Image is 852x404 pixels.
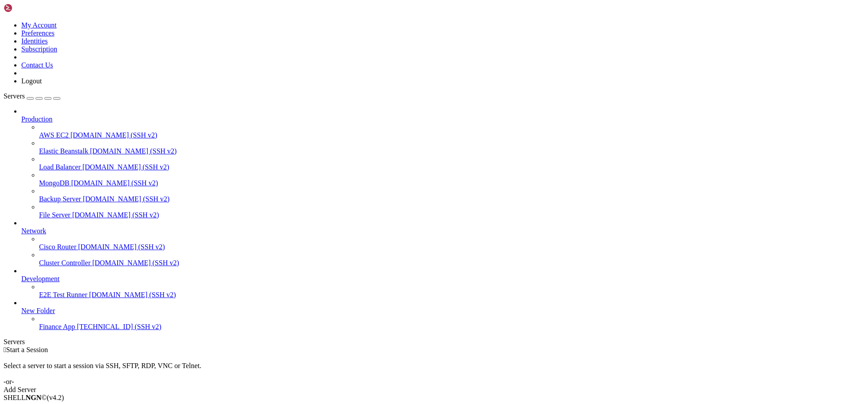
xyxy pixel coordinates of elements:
[39,251,848,267] li: Cluster Controller [DOMAIN_NAME] (SSH v2)
[47,394,64,401] span: 4.2.0
[21,227,848,235] a: Network
[39,243,848,251] a: Cisco Router [DOMAIN_NAME] (SSH v2)
[39,131,69,139] span: AWS EC2
[90,147,177,155] span: [DOMAIN_NAME] (SSH v2)
[21,21,57,29] a: My Account
[39,323,75,330] span: Finance App
[39,203,848,219] li: File Server [DOMAIN_NAME] (SSH v2)
[4,346,6,353] span: 
[21,275,59,282] span: Development
[39,195,848,203] a: Backup Server [DOMAIN_NAME] (SSH v2)
[39,211,71,219] span: File Server
[26,394,42,401] b: NGN
[4,4,55,12] img: Shellngn
[71,131,158,139] span: [DOMAIN_NAME] (SSH v2)
[21,37,48,45] a: Identities
[39,163,848,171] a: Load Balancer [DOMAIN_NAME] (SSH v2)
[39,195,81,203] span: Backup Server
[39,243,76,251] span: Cisco Router
[21,107,848,219] li: Production
[39,291,87,298] span: E2E Test Runner
[6,346,48,353] span: Start a Session
[39,155,848,171] li: Load Balancer [DOMAIN_NAME] (SSH v2)
[21,267,848,299] li: Development
[4,92,60,100] a: Servers
[71,179,158,187] span: [DOMAIN_NAME] (SSH v2)
[4,394,64,401] span: SHELL ©
[39,259,91,267] span: Cluster Controller
[21,45,57,53] a: Subscription
[39,179,69,187] span: MongoDB
[39,147,88,155] span: Elastic Beanstalk
[39,291,848,299] a: E2E Test Runner [DOMAIN_NAME] (SSH v2)
[21,29,55,37] a: Preferences
[4,92,25,100] span: Servers
[21,307,55,314] span: New Folder
[39,283,848,299] li: E2E Test Runner [DOMAIN_NAME] (SSH v2)
[39,187,848,203] li: Backup Server [DOMAIN_NAME] (SSH v2)
[72,211,159,219] span: [DOMAIN_NAME] (SSH v2)
[39,123,848,139] li: AWS EC2 [DOMAIN_NAME] (SSH v2)
[77,323,161,330] span: [TECHNICAL_ID] (SSH v2)
[39,163,81,171] span: Load Balancer
[39,211,848,219] a: File Server [DOMAIN_NAME] (SSH v2)
[21,227,46,235] span: Network
[39,131,848,139] a: AWS EC2 [DOMAIN_NAME] (SSH v2)
[39,147,848,155] a: Elastic Beanstalk [DOMAIN_NAME] (SSH v2)
[21,115,848,123] a: Production
[89,291,176,298] span: [DOMAIN_NAME] (SSH v2)
[39,171,848,187] li: MongoDB [DOMAIN_NAME] (SSH v2)
[92,259,179,267] span: [DOMAIN_NAME] (SSH v2)
[83,195,170,203] span: [DOMAIN_NAME] (SSH v2)
[39,139,848,155] li: Elastic Beanstalk [DOMAIN_NAME] (SSH v2)
[39,323,848,331] a: Finance App [TECHNICAL_ID] (SSH v2)
[4,354,848,386] div: Select a server to start a session via SSH, SFTP, RDP, VNC or Telnet. -or-
[78,243,165,251] span: [DOMAIN_NAME] (SSH v2)
[21,275,848,283] a: Development
[21,115,52,123] span: Production
[21,307,848,315] a: New Folder
[83,163,170,171] span: [DOMAIN_NAME] (SSH v2)
[21,299,848,331] li: New Folder
[39,259,848,267] a: Cluster Controller [DOMAIN_NAME] (SSH v2)
[21,77,42,85] a: Logout
[39,235,848,251] li: Cisco Router [DOMAIN_NAME] (SSH v2)
[4,338,848,346] div: Servers
[4,386,848,394] div: Add Server
[21,219,848,267] li: Network
[39,315,848,331] li: Finance App [TECHNICAL_ID] (SSH v2)
[21,61,53,69] a: Contact Us
[39,179,848,187] a: MongoDB [DOMAIN_NAME] (SSH v2)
